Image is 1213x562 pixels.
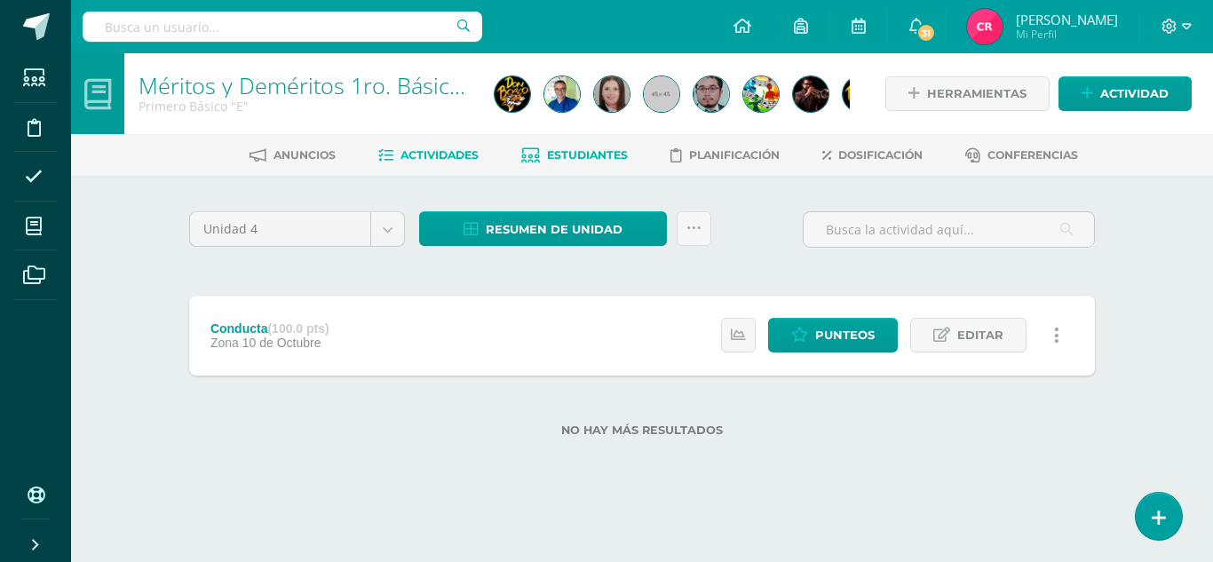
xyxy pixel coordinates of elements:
[1058,76,1192,111] a: Actividad
[987,148,1078,162] span: Conferencias
[967,9,1003,44] img: e3ffac15afa6ee5300c516ab87d4e208.png
[210,336,239,350] span: Zona
[544,76,580,112] img: a16637801c4a6befc1e140411cafe4ae.png
[139,73,473,98] h1: Méritos y Deméritos 1ro. Básico "E"
[743,76,779,112] img: 852c373e651f39172791dbf6cd0291a6.png
[670,141,780,170] a: Planificación
[885,76,1050,111] a: Herramientas
[1016,27,1118,42] span: Mi Perfil
[1016,11,1118,28] span: [PERSON_NAME]
[378,141,479,170] a: Actividades
[203,212,357,246] span: Unidad 4
[644,76,679,112] img: 45x45
[594,76,630,112] img: e03ec1ec303510e8e6f60bf4728ca3bf.png
[815,319,875,352] span: Punteos
[242,336,321,350] span: 10 de Octubre
[689,148,780,162] span: Planificación
[210,321,329,336] div: Conducta
[486,213,622,246] span: Resumen de unidad
[267,321,329,336] strong: (100.0 pts)
[139,98,473,115] div: Primero Básico 'E'
[694,76,729,112] img: c79a8ee83a32926c67f9bb364e6b58c4.png
[274,148,336,162] span: Anuncios
[916,23,936,43] span: 31
[768,318,898,352] a: Punteos
[822,141,923,170] a: Dosificación
[139,70,497,100] a: Méritos y Deméritos 1ro. Básico "E"
[250,141,336,170] a: Anuncios
[521,141,628,170] a: Estudiantes
[83,12,482,42] input: Busca un usuario...
[495,76,530,112] img: e848a06d305063da6e408c2e705eb510.png
[189,423,1095,437] label: No hay más resultados
[547,148,628,162] span: Estudiantes
[1100,77,1169,110] span: Actividad
[804,212,1094,247] input: Busca la actividad aquí...
[190,212,404,246] a: Unidad 4
[419,211,667,246] a: Resumen de unidad
[957,319,1003,352] span: Editar
[965,141,1078,170] a: Conferencias
[927,77,1027,110] span: Herramientas
[400,148,479,162] span: Actividades
[793,76,828,112] img: 0fe7deab6a8cc853aaca53ed520a6695.png
[838,148,923,162] span: Dosificación
[843,76,878,112] img: 51daec255f9cabefddb2cff9a8f95120.png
